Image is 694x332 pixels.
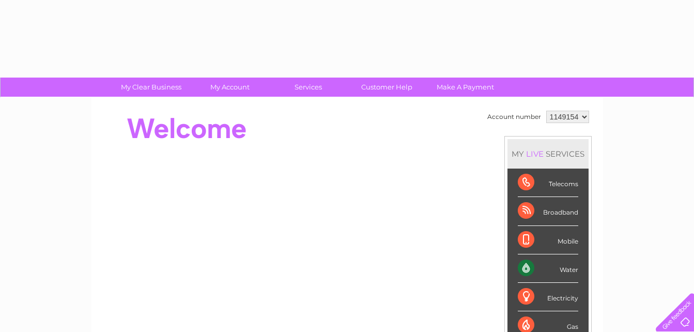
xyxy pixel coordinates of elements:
div: LIVE [524,149,546,159]
div: Telecoms [518,169,578,197]
a: My Clear Business [109,78,194,97]
div: Broadband [518,197,578,225]
div: Electricity [518,283,578,311]
div: Mobile [518,226,578,254]
a: Make A Payment [423,78,508,97]
div: Water [518,254,578,283]
a: My Account [187,78,272,97]
a: Customer Help [344,78,429,97]
div: MY SERVICES [507,139,589,169]
td: Account number [485,108,544,126]
a: Services [266,78,351,97]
